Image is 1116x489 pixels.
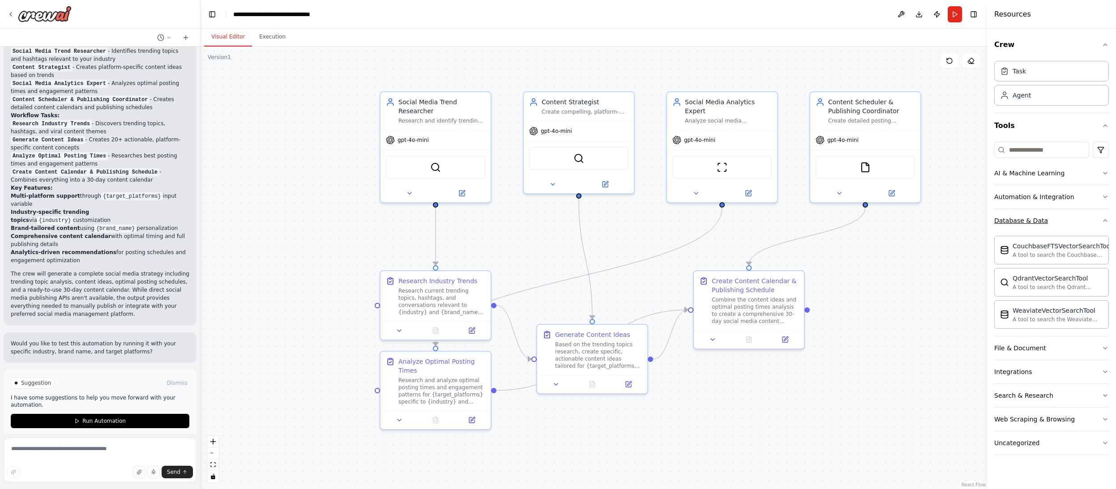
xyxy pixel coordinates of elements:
[82,417,126,425] span: Run Automation
[11,79,189,95] li: - Analyzes optimal posting times and engagement patterns
[165,378,189,387] button: Dismiss
[11,232,189,248] li: with optimal timing and full publishing details
[994,232,1109,336] div: Database & Data
[398,276,477,285] div: Research Industry Trends
[11,120,92,128] code: Research Industry Trends
[994,360,1109,383] button: Integrations
[994,408,1109,431] button: Web Scraping & Browsing
[1013,67,1026,76] div: Task
[11,193,80,199] strong: Multi-platform support
[994,162,1109,185] button: AI & Machine Learning
[21,379,51,387] span: Suggestion
[11,394,189,408] p: I have some suggestions to help you move forward with your automation.
[994,192,1074,201] div: Automation & Integration
[11,80,108,88] code: Social Media Analytics Expert
[11,64,73,72] code: Content Strategist
[11,192,189,208] li: through input variable
[994,169,1065,178] div: AI & Machine Learning
[994,209,1109,232] button: Database & Data
[11,248,189,264] li: for posting schedules and engagement optimization
[1013,251,1112,259] div: A tool to search the Couchbase database for relevant information on internal documents.
[712,296,799,325] div: Combine the content ideas and optimal posting times analysis to create a comprehensive 30-day soc...
[252,28,293,47] button: Execution
[828,117,915,124] div: Create detailed posting schedules, organize content calendars, and provide comprehensive publishi...
[580,179,630,190] button: Open in side panel
[380,351,492,430] div: Analyze Optimal Posting TimesResearch and analyze optimal posting times and engagement patterns f...
[430,162,441,173] img: SerperDevTool
[744,208,870,265] g: Edge from 01cf1a73-4b7c-4fde-b73c-87c11675ef87 to ec2b4efa-ad83-43a3-bfa8-fcaff20232b8
[398,357,485,375] div: Analyze Optimal Posting Times
[11,47,189,63] li: - Identifies trending topics and hashtags relevant to your industry
[18,6,72,22] img: Logo
[417,415,455,425] button: No output available
[94,225,137,233] code: {brand_name}
[11,136,189,152] li: - Creates 20+ actionable, platform-specific content concepts
[542,108,629,115] div: Create compelling, platform-specific content ideas and strategies for {brand_name} based on trend...
[233,10,334,19] nav: breadcrumb
[860,162,871,173] img: FileReadTool
[436,188,487,199] button: Open in side panel
[11,340,189,356] p: Would you like to test this automation by running it with your specific industry, brand name, and...
[206,8,218,21] button: Hide left sidebar
[207,436,219,447] button: zoom in
[11,414,189,428] button: Run Automation
[11,152,108,160] code: Analyze Optimal Posting Times
[1013,91,1031,100] div: Agent
[11,112,60,119] strong: Workflow Tasks:
[573,379,611,390] button: No output available
[542,98,629,106] div: Content Strategist
[809,91,921,203] div: Content Scheduler & Publishing CoordinatorCreate detailed posting schedules, organize content cal...
[994,336,1109,360] button: File & Document
[179,32,193,43] button: Start a new chat
[967,8,980,21] button: Hide right sidebar
[653,306,688,364] g: Edge from 3d1ff2f6-a5b9-4287-886a-60e54a7d6b4c to ec2b4efa-ad83-43a3-bfa8-fcaff20232b8
[11,233,111,239] strong: Comprehensive content calendar
[398,117,485,124] div: Research and identify trending topics, hashtags, and conversations in {industry} across social me...
[1013,242,1112,251] div: CouchbaseFTSVectorSearchTool
[1013,316,1103,323] div: A tool to search the Weaviate database for relevant information on internal documents.
[167,468,180,476] span: Send
[11,136,85,144] code: Generate Content Ideas
[994,185,1109,208] button: Automation & Integration
[994,391,1053,400] div: Search & Research
[962,482,986,487] a: React Flow attribution
[456,325,487,336] button: Open in side panel
[1000,310,1009,319] img: Weaviatevectorsearchtool
[574,199,597,319] g: Edge from 1563539c-e721-4baf-99f2-5270e8f59b26 to 3d1ff2f6-a5b9-4287-886a-60e54a7d6b4c
[541,128,572,135] span: gpt-4o-mini
[573,153,584,164] img: BraveSearchTool
[827,136,859,144] span: gpt-4o-mini
[7,466,20,478] button: Improve this prompt
[101,192,163,200] code: {target_platforms}
[828,98,915,115] div: Content Scheduler & Publishing Coordinator
[398,136,429,144] span: gpt-4o-mini
[11,47,108,55] code: Social Media Trend Researcher
[994,367,1032,376] div: Integrations
[431,208,727,346] g: Edge from ea9d88be-ec50-4648-9710-5462dd3e3d96 to 18aa16da-dc76-4e8e-b734-8e7f56bd2a1a
[866,188,917,199] button: Open in side panel
[994,431,1109,455] button: Uncategorized
[380,91,492,203] div: Social Media Trend ResearcherResearch and identify trending topics, hashtags, and conversations i...
[11,209,89,223] strong: Industry-specific trending topics
[11,95,189,111] li: - Creates detailed content calendars and publishing schedules
[523,91,635,194] div: Content StrategistCreate compelling, platform-specific content ideas and strategies for {brand_na...
[994,32,1109,57] button: Crew
[1000,278,1009,287] img: Qdrantvectorsearchtool
[11,168,189,184] li: - Combines everything into a 30-day content calendar
[1013,306,1103,315] div: WeaviateVectorSearchTool
[398,287,485,316] div: Research current trending topics, hashtags, and conversations relevant to {industry} and {brand_n...
[555,330,630,339] div: Generate Content Ideas
[11,270,189,318] p: The crew will generate a complete social media strategy including trending topic analysis, conten...
[208,54,231,61] div: Version 1
[11,152,189,168] li: - Researches best posting times and engagement patterns
[496,306,688,395] g: Edge from 18aa16da-dc76-4e8e-b734-8e7f56bd2a1a to ec2b4efa-ad83-43a3-bfa8-fcaff20232b8
[11,249,116,255] strong: Analytics-driven recommendations
[693,270,805,349] div: Create Content Calendar & Publishing ScheduleCombine the content ideas and optimal posting times ...
[11,63,189,79] li: - Creates platform-specific content ideas based on trends
[417,325,455,336] button: No output available
[994,9,1031,20] h4: Resources
[994,344,1046,353] div: File & Document
[37,217,73,225] code: {industry}
[730,334,768,345] button: No output available
[1013,284,1103,291] div: A tool to search the Qdrant database for relevant information on internal documents.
